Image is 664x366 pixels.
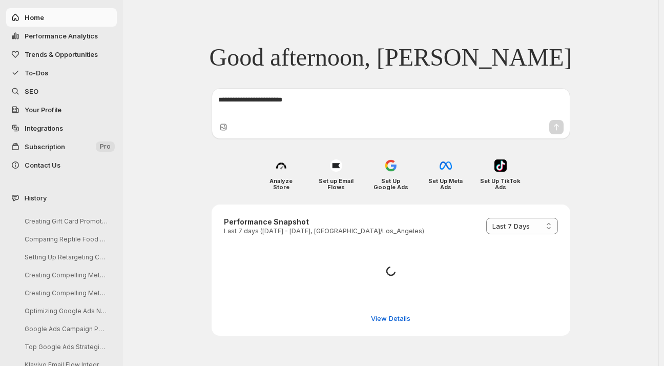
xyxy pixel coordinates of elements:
[25,13,44,22] span: Home
[365,310,417,327] button: View detailed performance
[275,159,287,172] img: Analyze Store icon
[16,249,114,265] button: Setting Up Retargeting Campaigns
[371,313,410,323] span: View Details
[218,122,229,132] button: Upload image
[16,267,114,283] button: Creating Compelling Meta Ads Creatives
[6,64,117,82] button: To-Dos
[25,124,63,132] span: Integrations
[16,285,114,301] button: Creating Compelling Meta Ad Creatives
[6,45,117,64] button: Trends & Opportunities
[6,8,117,27] button: Home
[370,178,411,190] h4: Set Up Google Ads
[16,231,114,247] button: Comparing Reptile Food Vendors: Quality & Delivery
[385,159,397,172] img: Set Up Google Ads icon
[25,193,47,203] span: History
[25,161,60,169] span: Contact Us
[6,156,117,174] button: Contact Us
[6,27,117,45] button: Performance Analytics
[25,50,98,58] span: Trends & Opportunities
[480,178,521,190] h4: Set Up TikTok Ads
[6,119,117,137] a: Integrations
[210,43,572,72] span: Good afternoon, [PERSON_NAME]
[16,339,114,355] button: Top Google Ads Strategies in Pet Supplies
[425,178,466,190] h4: Set Up Meta Ads
[316,178,356,190] h4: Set up Email Flows
[16,321,114,337] button: Google Ads Campaign Performance Analysis
[6,82,117,100] a: SEO
[100,143,111,151] span: Pro
[6,100,117,119] a: Your Profile
[261,178,301,190] h4: Analyze Store
[16,213,114,229] button: Creating Gift Card Promotions
[25,106,61,114] span: Your Profile
[224,227,424,235] p: Last 7 days ([DATE] - [DATE], [GEOGRAPHIC_DATA]/Los_Angeles)
[16,303,114,319] button: Optimizing Google Ads Negative Keywords
[440,159,452,172] img: Set Up Meta Ads icon
[224,217,424,227] h3: Performance Snapshot
[330,159,342,172] img: Set up Email Flows icon
[6,137,117,156] button: Subscription
[494,159,507,172] img: Set Up TikTok Ads icon
[25,143,65,151] span: Subscription
[25,69,48,77] span: To-Dos
[25,87,38,95] span: SEO
[25,32,98,40] span: Performance Analytics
